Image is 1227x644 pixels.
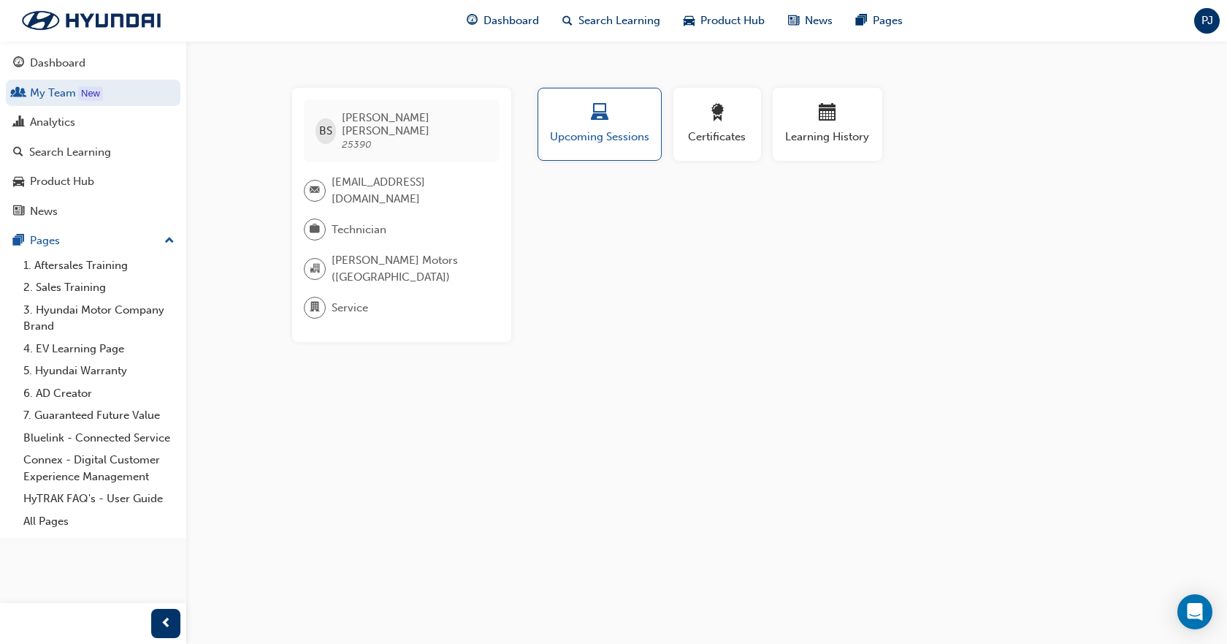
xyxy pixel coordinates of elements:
[13,116,24,129] span: chart-icon
[549,129,650,145] span: Upcoming Sessions
[1177,594,1212,629] div: Open Intercom Messenger
[342,111,487,137] span: [PERSON_NAME] [PERSON_NAME]
[332,174,488,207] span: [EMAIL_ADDRESS][DOMAIN_NAME]
[310,260,320,279] span: organisation-icon
[6,47,180,227] button: DashboardMy TeamAnalyticsSearch LearningProduct HubNews
[873,12,903,29] span: Pages
[164,232,175,251] span: up-icon
[578,12,660,29] span: Search Learning
[788,12,799,30] span: news-icon
[773,88,882,161] button: Learning History
[684,129,750,145] span: Certificates
[310,298,320,317] span: department-icon
[18,382,180,405] a: 6. AD Creator
[18,427,180,450] a: Bluelink - Connected Service
[18,404,180,427] a: 7. Guaranteed Future Value
[13,146,23,159] span: search-icon
[562,12,573,30] span: search-icon
[30,55,85,72] div: Dashboard
[805,12,833,29] span: News
[18,488,180,510] a: HyTRAK FAQ's - User Guide
[672,6,776,36] a: car-iconProduct Hub
[18,299,180,338] a: 3. Hyundai Motor Company Brand
[18,254,180,277] a: 1. Aftersales Training
[332,252,488,285] span: [PERSON_NAME] Motors ([GEOGRAPHIC_DATA])
[13,235,24,248] span: pages-icon
[6,80,180,107] a: My Team
[78,86,103,101] div: Tooltip anchor
[6,50,180,77] a: Dashboard
[6,227,180,254] button: Pages
[776,6,844,36] a: news-iconNews
[18,449,180,488] a: Connex - Digital Customer Experience Management
[332,300,368,317] span: Service
[310,220,320,239] span: briefcase-icon
[708,104,726,124] span: award-icon
[819,104,836,124] span: calendar-icon
[673,88,761,161] button: Certificates
[856,12,867,30] span: pages-icon
[342,138,372,151] span: 25390
[13,175,24,189] span: car-icon
[161,615,172,633] span: prev-icon
[6,139,180,166] a: Search Learning
[591,104,608,124] span: laptop-icon
[30,203,58,220] div: News
[7,5,175,36] img: Trak
[18,510,180,533] a: All Pages
[30,173,94,190] div: Product Hub
[844,6,914,36] a: pages-iconPages
[13,87,24,100] span: people-icon
[6,198,180,225] a: News
[30,232,60,249] div: Pages
[455,6,551,36] a: guage-iconDashboard
[538,88,662,161] button: Upcoming Sessions
[1201,12,1213,29] span: PJ
[684,12,695,30] span: car-icon
[13,57,24,70] span: guage-icon
[700,12,765,29] span: Product Hub
[551,6,672,36] a: search-iconSearch Learning
[30,114,75,131] div: Analytics
[18,276,180,299] a: 2. Sales Training
[332,221,386,238] span: Technician
[18,360,180,382] a: 5. Hyundai Warranty
[18,338,180,360] a: 4. EV Learning Page
[319,123,332,140] span: BS
[1194,8,1220,34] button: PJ
[784,129,871,145] span: Learning History
[29,144,111,161] div: Search Learning
[6,109,180,136] a: Analytics
[467,12,478,30] span: guage-icon
[6,168,180,195] a: Product Hub
[13,205,24,219] span: news-icon
[483,12,539,29] span: Dashboard
[310,181,320,200] span: email-icon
